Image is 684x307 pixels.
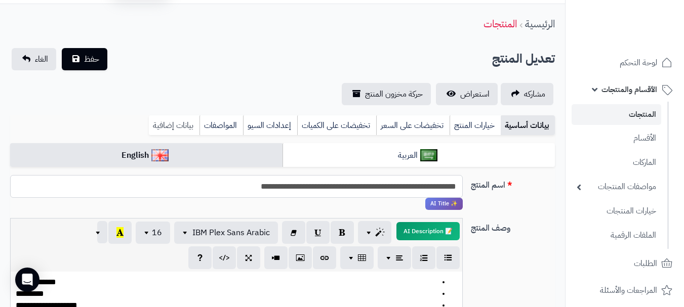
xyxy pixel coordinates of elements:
[396,222,460,240] button: 📝 AI Description
[601,82,657,97] span: الأقسام والمنتجات
[460,88,490,100] span: استعراض
[572,278,678,302] a: المراجعات والأسئلة
[634,256,657,271] span: الطلبات
[600,283,657,297] span: المراجعات والأسئلة
[467,218,559,234] label: وصف المنتج
[572,200,661,222] a: خيارات المنتجات
[192,227,270,239] span: IBM Plex Sans Arabic
[620,56,657,70] span: لوحة التحكم
[501,115,555,136] a: بيانات أساسية
[572,152,661,173] a: الماركات
[243,115,297,136] a: إعدادات السيو
[149,115,199,136] a: بيانات إضافية
[467,175,559,191] label: اسم المنتج
[450,115,501,136] a: خيارات المنتج
[365,88,423,100] span: حركة مخزون المنتج
[174,222,278,244] button: IBM Plex Sans Arabic
[136,222,170,244] button: 16
[342,83,431,105] a: حركة مخزون المنتج
[10,143,283,168] a: English
[297,115,376,136] a: تخفيضات على الكميات
[152,227,162,239] span: 16
[151,149,169,161] img: English
[425,198,463,210] span: انقر لاستخدام رفيقك الذكي
[572,104,661,125] a: المنتجات
[420,149,438,161] img: العربية
[35,53,48,65] span: الغاء
[199,115,243,136] a: المواصفات
[572,51,678,75] a: لوحة التحكم
[501,83,553,105] a: مشاركه
[376,115,450,136] a: تخفيضات على السعر
[492,49,555,69] h2: تعديل المنتج
[524,88,545,100] span: مشاركه
[572,127,661,149] a: الأقسام
[12,48,56,70] a: الغاء
[436,83,498,105] a: استعراض
[15,268,39,292] div: Open Intercom Messenger
[525,16,555,31] a: الرئيسية
[62,48,107,70] button: حفظ
[283,143,555,168] a: العربية
[572,225,661,246] a: الملفات الرقمية
[484,16,517,31] a: المنتجات
[572,176,661,198] a: مواصفات المنتجات
[572,251,678,276] a: الطلبات
[84,53,99,65] span: حفظ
